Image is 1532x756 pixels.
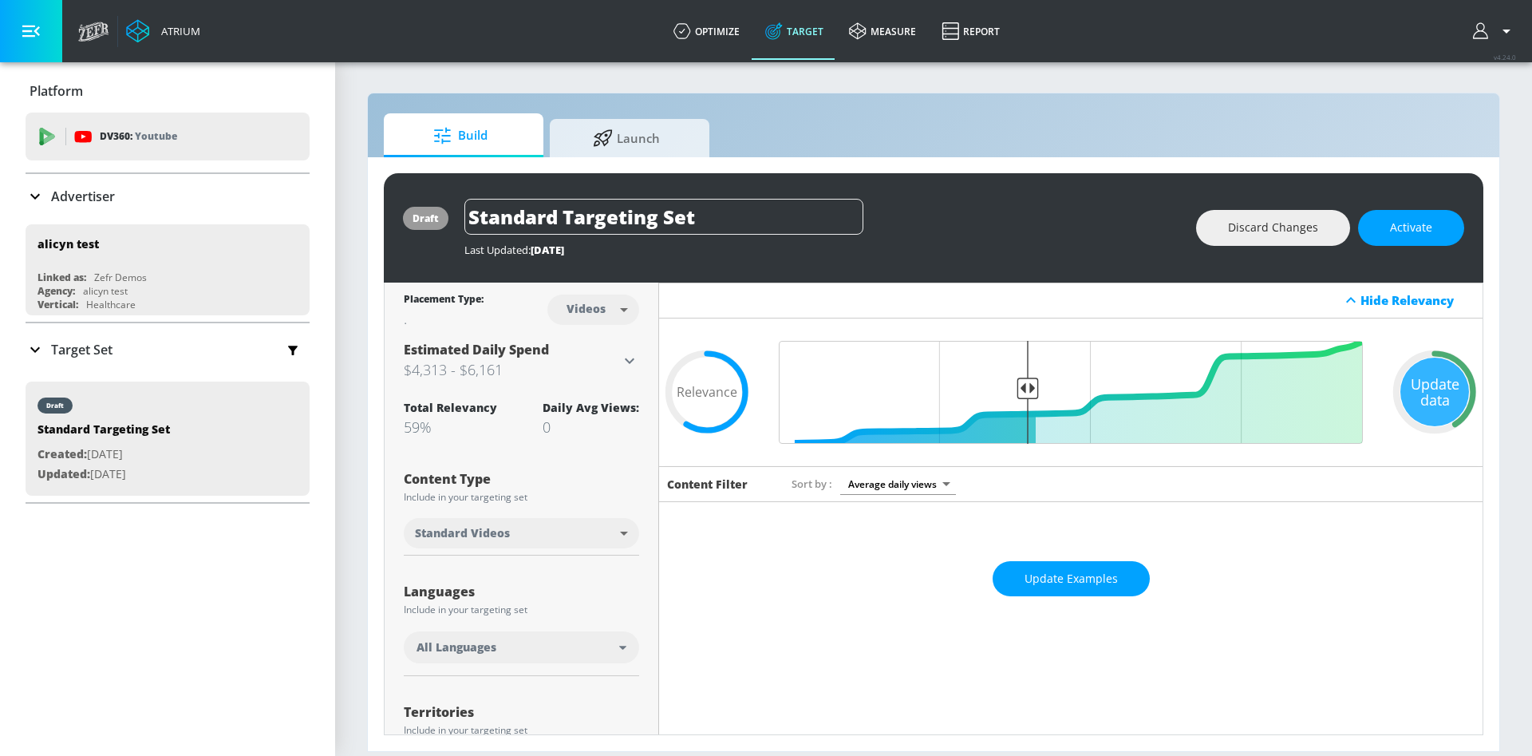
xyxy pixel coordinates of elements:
[1400,358,1469,426] div: Update data
[30,82,83,100] p: Platform
[26,382,310,496] div: draftStandard Targeting SetCreated:[DATE]Updated:[DATE]
[771,341,1371,444] input: Final Threshold
[404,292,484,309] div: Placement Type:
[26,69,310,113] div: Platform
[464,243,1180,257] div: Last Updated:
[415,525,510,541] span: Standard Videos
[417,639,496,655] span: All Languages
[26,224,310,315] div: alicyn testLinked as:Zefr DemosAgency:alicyn testVertical:Healthcare
[404,473,639,485] div: Content Type
[404,493,639,502] div: Include in your targeting set
[543,418,639,437] div: 0
[543,400,639,415] div: Daily Avg Views:
[836,2,929,60] a: measure
[26,174,310,219] div: Advertiser
[1025,569,1118,589] span: Update Examples
[659,283,1483,319] div: Hide Relevancy
[126,19,200,43] a: Atrium
[38,466,90,481] span: Updated:
[1494,53,1516,61] span: v 4.24.0
[404,341,549,358] span: Estimated Daily Spend
[38,465,170,485] p: [DATE]
[661,2,752,60] a: optimize
[840,473,956,495] div: Average daily views
[38,236,99,251] div: alicyn test
[94,271,147,284] div: Zefr Demos
[404,605,639,615] div: Include in your targeting set
[26,323,310,376] div: Target Set
[559,302,614,315] div: Videos
[404,726,639,735] div: Include in your targeting set
[1228,218,1318,238] span: Discard Changes
[26,113,310,160] div: DV360: Youtube
[1358,210,1464,246] button: Activate
[404,400,497,415] div: Total Relevancy
[404,631,639,663] div: All Languages
[51,341,113,358] p: Target Set
[38,445,170,465] p: [DATE]
[566,119,687,157] span: Launch
[993,561,1150,597] button: Update Examples
[155,24,200,38] div: Atrium
[929,2,1013,60] a: Report
[83,284,128,298] div: alicyn test
[404,585,639,598] div: Languages
[752,2,836,60] a: Target
[667,477,748,492] h6: Content Filter
[400,117,521,155] span: Build
[531,243,564,257] span: [DATE]
[1390,218,1432,238] span: Activate
[792,477,832,491] span: Sort by
[404,706,639,718] div: Territories
[38,422,170,445] div: Standard Targeting Set
[404,418,497,437] div: 59%
[404,341,639,381] div: Estimated Daily Spend$4,313 - $6,161
[38,298,78,311] div: Vertical:
[413,212,439,225] div: draft
[1360,292,1474,308] div: Hide Relevancy
[51,188,115,205] p: Advertiser
[677,386,737,398] span: Relevance
[135,128,177,144] p: Youtube
[38,284,75,298] div: Agency:
[86,298,136,311] div: Healthcare
[100,128,177,145] p: DV360:
[38,446,87,461] span: Created:
[1196,210,1350,246] button: Discard Changes
[38,271,86,284] div: Linked as:
[46,402,64,410] div: draft
[404,358,620,381] h3: $4,313 - $6,161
